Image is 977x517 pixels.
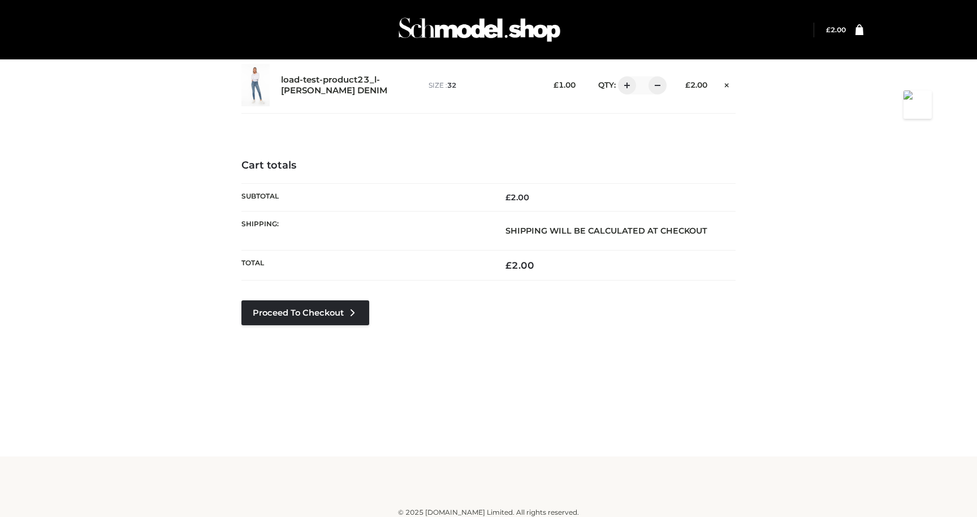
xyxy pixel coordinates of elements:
strong: Shipping will be calculated at checkout [505,226,707,236]
img: load-test-product23_l-PARKER SMITH DENIM - 32 [241,64,270,106]
bdi: 2.00 [826,25,846,34]
a: Remove this item [719,76,736,91]
span: £ [685,80,690,89]
span: £ [505,260,512,271]
p: size : [429,80,531,91]
bdi: 1.00 [554,80,576,89]
a: £2.00 [826,25,846,34]
span: £ [826,25,831,34]
h4: Cart totals [241,160,736,172]
img: Schmodel Admin 964 [395,7,564,52]
bdi: 2.00 [685,80,707,89]
span: 32 [447,81,456,89]
span: £ [505,192,511,203]
bdi: 2.00 [505,192,529,203]
div: QTY: [587,76,663,94]
bdi: 2.00 [505,260,534,271]
th: Shipping: [241,211,488,250]
a: Proceed to Checkout [241,300,369,325]
a: load-test-product23_l-[PERSON_NAME] DENIM [281,75,404,96]
th: Subtotal [241,183,488,211]
span: £ [554,80,559,89]
th: Total [241,251,488,281]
